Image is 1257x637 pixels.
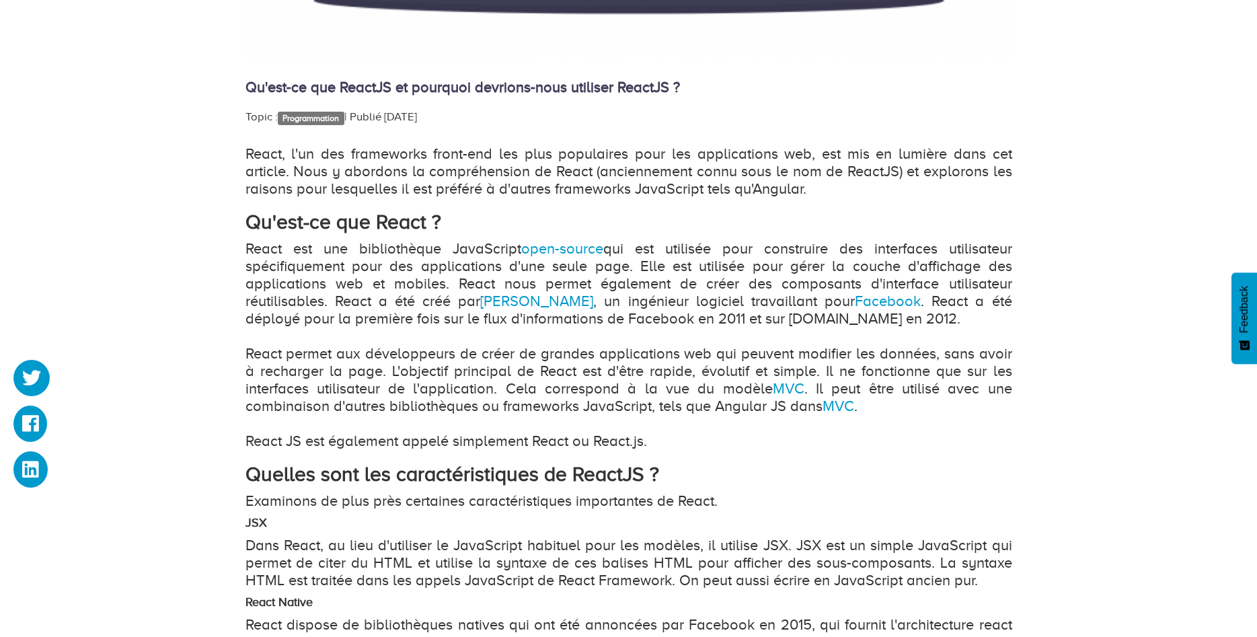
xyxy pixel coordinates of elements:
[1231,272,1257,364] button: Feedback - Afficher l’enquête
[245,240,1012,450] p: React est une bibliothèque JavaScript qui est utilisée pour construire des interfaces utilisateur...
[245,516,267,529] strong: JSX
[521,240,603,257] a: open-source
[245,110,347,123] span: Topic : |
[480,293,593,309] a: [PERSON_NAME]
[245,145,1012,198] p: React, l'un des frameworks front-end les plus populaires pour les applications web, est mis en lu...
[245,492,1012,510] p: Examinons de plus près certaines caractéristiques importantes de React.
[278,112,344,125] a: Programmation
[245,79,1012,96] h4: Qu'est-ce que ReactJS et pourquoi devrions-nous utiliser ReactJS ?
[1238,286,1250,333] span: Feedback
[823,398,854,414] a: MVC
[350,110,417,123] span: Publié [DATE]
[245,463,659,486] strong: Quelles sont les caractéristiques de ReactJS ?
[1190,570,1241,621] iframe: Drift Widget Chat Controller
[855,293,921,309] a: Facebook
[245,537,1012,589] p: Dans React, au lieu d'utiliser le JavaScript habituel pour les modèles, il utilise JSX. JSX est u...
[245,595,313,609] strong: React Native
[245,211,441,233] strong: Qu'est-ce que React ?
[773,380,804,397] a: MVC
